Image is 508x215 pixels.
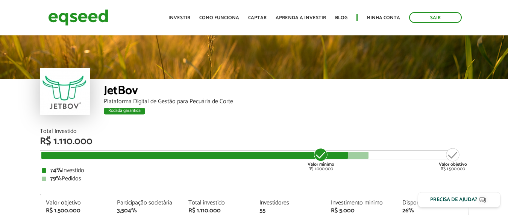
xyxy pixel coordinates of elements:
div: Investido [42,168,467,174]
strong: 79% [50,174,62,184]
div: R$ 1.110.000 [188,208,249,214]
div: Valor objetivo [46,200,106,206]
div: Disponível [402,200,463,206]
a: Como funciona [199,15,239,20]
strong: Valor mínimo [308,161,334,168]
div: JetBov [104,85,469,99]
div: R$ 1.000.000 [307,147,335,171]
div: R$ 1.500.000 [439,147,467,171]
a: Aprenda a investir [276,15,326,20]
a: Investir [168,15,190,20]
a: Captar [248,15,267,20]
div: Total Investido [40,128,469,134]
div: Investidores [259,200,320,206]
div: Rodada garantida [104,108,145,114]
div: Participação societária [117,200,177,206]
div: Total investido [188,200,249,206]
div: Investimento mínimo [331,200,391,206]
div: 3,504% [117,208,177,214]
div: R$ 5.000 [331,208,391,214]
div: Pedidos [42,176,467,182]
div: R$ 1.500.000 [46,208,106,214]
div: R$ 1.110.000 [40,137,469,146]
div: Plataforma Digital de Gestão para Pecuária de Corte [104,99,469,105]
a: Blog [335,15,347,20]
img: EqSeed [48,8,108,27]
div: 55 [259,208,320,214]
a: Sair [409,12,462,23]
strong: Valor objetivo [439,161,467,168]
strong: 74% [50,165,62,175]
div: 26% [402,208,463,214]
a: Minha conta [367,15,400,20]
